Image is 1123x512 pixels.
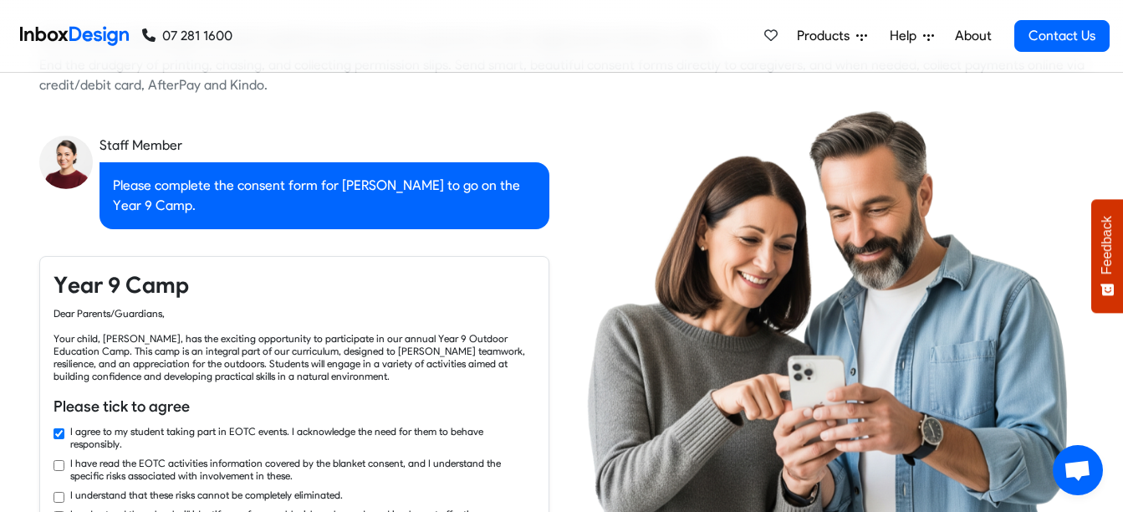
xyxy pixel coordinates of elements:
[142,26,232,46] a: 07 281 1600
[39,136,93,189] img: staff_avatar.png
[797,26,856,46] span: Products
[54,307,535,382] div: Dear Parents/Guardians, Your child, [PERSON_NAME], has the exciting opportunity to participate in...
[54,270,535,300] h4: Year 9 Camp
[950,19,996,53] a: About
[54,396,535,417] h6: Please tick to agree
[1091,199,1123,313] button: Feedback - Show survey
[1100,216,1115,274] span: Feedback
[883,19,941,53] a: Help
[39,55,1085,95] div: End the drudgery of printing, chasing, and collecting permission slips. Send smart, beautiful con...
[1053,445,1103,495] a: Open chat
[1014,20,1110,52] a: Contact Us
[100,162,549,229] div: Please complete the consent form for [PERSON_NAME] to go on the Year 9 Camp.
[100,136,549,156] div: Staff Member
[790,19,874,53] a: Products
[70,457,535,482] label: I have read the EOTC activities information covered by the blanket consent, and I understand the ...
[70,425,535,450] label: I agree to my student taking part in EOTC events. I acknowledge the need for them to behave respo...
[70,489,343,501] label: I understand that these risks cannot be completely eliminated.
[890,26,923,46] span: Help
